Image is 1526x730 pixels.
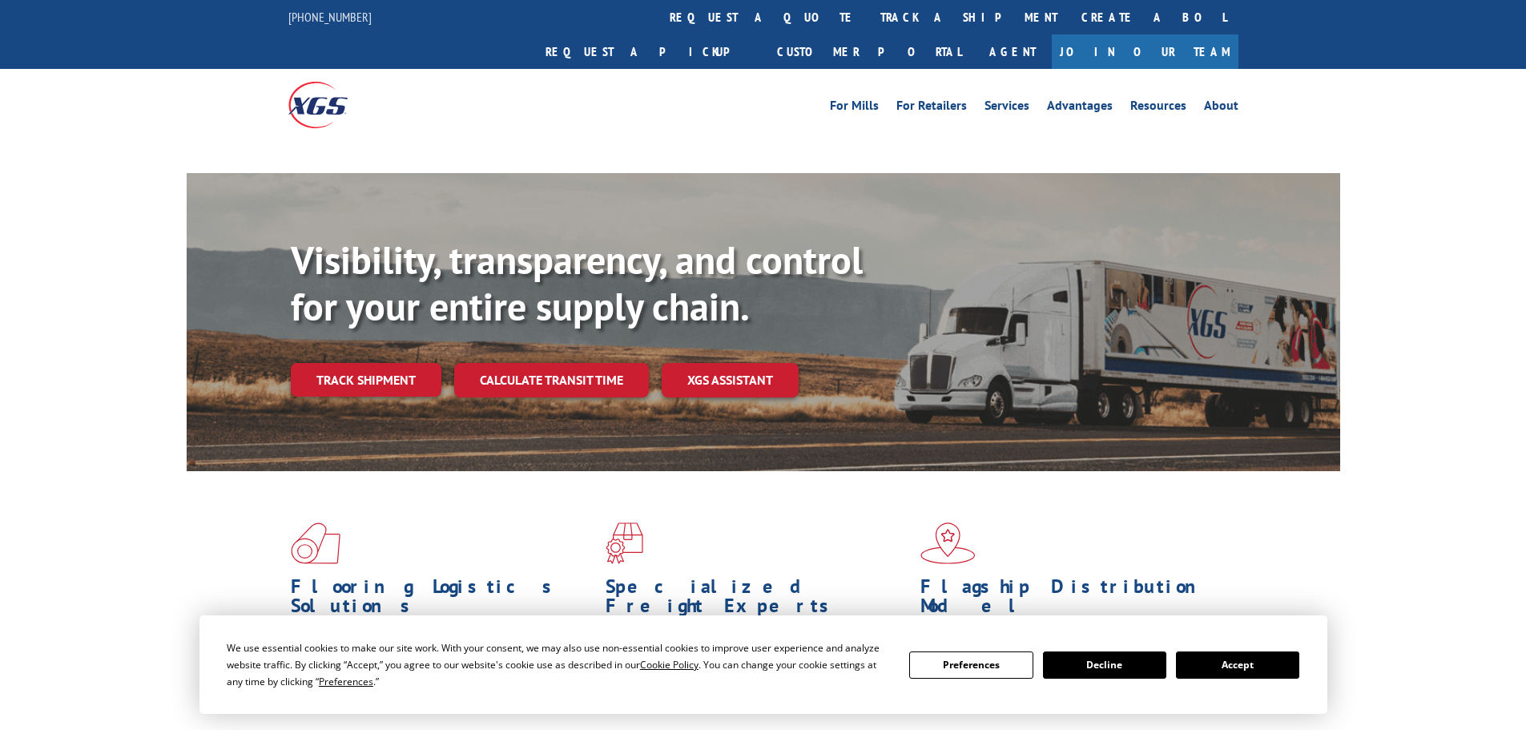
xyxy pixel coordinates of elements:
[291,522,340,564] img: xgs-icon-total-supply-chain-intelligence-red
[973,34,1052,69] a: Agent
[533,34,765,69] a: Request a pickup
[920,522,976,564] img: xgs-icon-flagship-distribution-model-red
[830,99,879,117] a: For Mills
[1043,651,1166,679] button: Decline
[1047,99,1113,117] a: Advantages
[920,577,1223,623] h1: Flagship Distribution Model
[765,34,973,69] a: Customer Portal
[1204,99,1238,117] a: About
[319,675,373,688] span: Preferences
[1130,99,1186,117] a: Resources
[291,235,863,331] b: Visibility, transparency, and control for your entire supply chain.
[1176,651,1299,679] button: Accept
[662,363,799,397] a: XGS ASSISTANT
[199,615,1327,714] div: Cookie Consent Prompt
[606,577,908,623] h1: Specialized Freight Experts
[984,99,1029,117] a: Services
[640,658,699,672] span: Cookie Policy
[606,522,643,564] img: xgs-icon-focused-on-flooring-red
[454,363,649,397] a: Calculate transit time
[909,651,1033,679] button: Preferences
[227,639,890,690] div: We use essential cookies to make our site work. With your consent, we may also use non-essential ...
[896,99,967,117] a: For Retailers
[1052,34,1238,69] a: Join Our Team
[291,577,594,623] h1: Flooring Logistics Solutions
[291,363,441,397] a: Track shipment
[288,9,372,25] a: [PHONE_NUMBER]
